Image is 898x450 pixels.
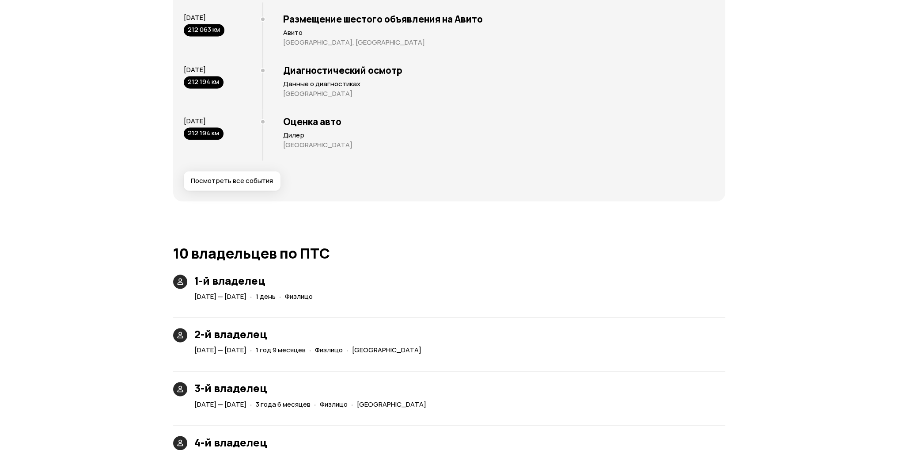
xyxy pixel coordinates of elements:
span: [DATE] [184,116,206,126]
span: [DATE] [184,65,206,74]
span: Физлицо [285,292,313,301]
span: [GEOGRAPHIC_DATA] [357,399,426,408]
span: [DATE] — [DATE] [194,399,246,408]
span: · [250,397,252,411]
span: · [279,289,281,304]
h3: Размещение шестого объявления на Авито [283,13,715,25]
span: · [314,397,316,411]
span: · [346,343,349,357]
h3: Оценка авто [283,116,715,127]
span: [DATE] [184,13,206,22]
span: · [250,343,252,357]
p: Данные о диагностиках [283,80,715,88]
h3: 1-й владелец [194,275,316,287]
h3: 4-й владелец [194,436,396,448]
h3: 3-й владелец [194,382,430,394]
span: · [250,289,252,304]
span: [DATE] — [DATE] [194,345,246,355]
p: [GEOGRAPHIC_DATA], [GEOGRAPHIC_DATA] [283,38,715,47]
h1: 10 владельцев по ПТС [173,245,725,261]
p: Дилер [283,131,715,140]
span: 3 года 6 месяцев [256,399,311,408]
span: Физлицо [315,345,343,355]
div: 212 194 км [184,76,224,88]
p: Авито [283,28,715,37]
span: [DATE] — [DATE] [194,292,246,301]
div: 212 194 км [184,127,224,140]
span: [GEOGRAPHIC_DATA] [352,345,421,355]
p: [GEOGRAPHIC_DATA] [283,89,715,98]
h3: Диагностический осмотр [283,65,715,76]
p: [GEOGRAPHIC_DATA] [283,141,715,149]
span: 1 день [256,292,276,301]
button: Посмотреть все события [184,171,280,191]
span: Физлицо [320,399,348,408]
span: 1 год 9 месяцев [256,345,306,355]
h3: 2-й владелец [194,328,425,340]
span: Посмотреть все события [191,176,273,185]
span: · [309,343,311,357]
div: 212 063 км [184,24,224,36]
span: · [351,397,353,411]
